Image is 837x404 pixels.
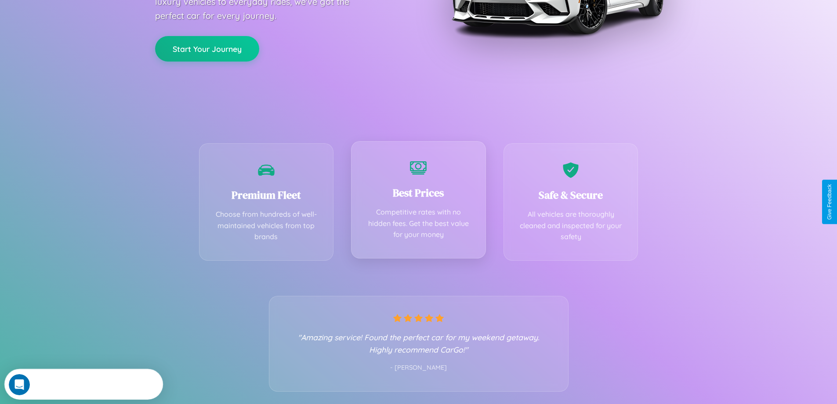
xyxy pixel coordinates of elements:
iframe: Intercom live chat discovery launcher [4,369,163,400]
p: Competitive rates with no hidden fees. Get the best value for your money [365,207,472,240]
h3: Safe & Secure [517,188,625,202]
h3: Best Prices [365,186,472,200]
iframe: Intercom live chat [9,374,30,395]
p: "Amazing service! Found the perfect car for my weekend getaway. Highly recommend CarGo!" [287,331,551,356]
button: Start Your Journey [155,36,259,62]
p: All vehicles are thoroughly cleaned and inspected for your safety [517,209,625,243]
h3: Premium Fleet [213,188,320,202]
p: - [PERSON_NAME] [287,362,551,374]
p: Choose from hundreds of well-maintained vehicles from top brands [213,209,320,243]
div: Give Feedback [826,184,833,220]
